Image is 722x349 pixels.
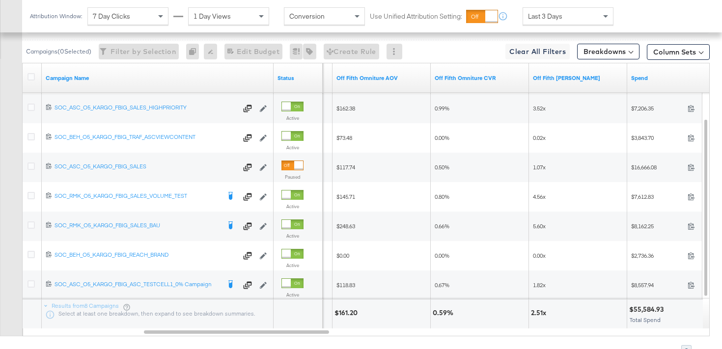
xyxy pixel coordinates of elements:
[93,12,130,21] span: 7 Day Clicks
[435,281,449,289] span: 0.67%
[281,292,304,298] label: Active
[631,252,684,259] span: $2,736.36
[631,74,705,82] a: The total amount spent to date.
[629,305,666,314] div: $55,584.93
[533,134,546,141] span: 0.02x
[435,163,449,171] span: 0.50%
[631,134,684,141] span: $3,843.70
[533,193,546,200] span: 4.56x
[55,104,237,111] div: SOC_ASC_O5_KARGO_FBIG_SALES_HIGHPRIORITY
[533,74,623,82] a: 9/20 Update
[336,163,355,171] span: $117.74
[55,192,220,200] div: SOC_RMK_O5_KARGO_FBIG_SALES_VOLUME_TEST
[336,134,352,141] span: $73.48
[631,281,684,289] span: $8,557.94
[631,105,684,112] span: $7,206.35
[55,133,237,143] a: SOC_BEH_O5_KARGO_FBIG_TRAF_ASCVIEWCONTENT
[630,316,661,323] span: Total Spend
[370,12,462,21] label: Use Unified Attribution Setting:
[647,44,710,60] button: Column Sets
[336,105,355,112] span: $162.38
[55,192,220,202] a: SOC_RMK_O5_KARGO_FBIG_SALES_VOLUME_TEST
[278,74,319,82] a: Shows the current state of your Ad Campaign.
[435,105,449,112] span: 0.99%
[281,115,304,121] label: Active
[533,163,546,171] span: 1.07x
[281,203,304,210] label: Active
[577,44,639,59] button: Breakdowns
[509,46,566,58] span: Clear All Filters
[26,47,91,56] div: Campaigns ( 0 Selected)
[336,281,355,289] span: $118.83
[435,134,449,141] span: 0.00%
[435,252,449,259] span: 0.00%
[281,233,304,239] label: Active
[435,193,449,200] span: 0.80%
[46,74,270,82] a: Your campaign name.
[281,262,304,268] label: Active
[336,74,427,82] a: 9/20 Update
[55,280,220,288] div: SOC_ASC_O5_KARGO_FBIG_ASC_TESTCELL1_0% Campaign
[55,162,237,172] a: SOC_ASC_O5_KARGO_FBIG_SALES
[55,162,237,170] div: SOC_ASC_O5_KARGO_FBIG_SALES
[631,193,684,200] span: $7,612.83
[505,44,570,59] button: Clear All Filters
[433,308,456,318] div: 0.59%
[55,104,237,113] a: SOC_ASC_O5_KARGO_FBIG_SALES_HIGHPRIORITY
[631,163,684,171] span: $16,666.08
[533,281,546,289] span: 1.82x
[435,222,449,230] span: 0.66%
[631,222,684,230] span: $8,162.25
[55,251,237,259] div: SOC_BEH_O5_KARGO_FBIG_REACH_BRAND
[533,252,546,259] span: 0.00x
[533,222,546,230] span: 5.60x
[281,144,304,151] label: Active
[55,280,220,290] a: SOC_ASC_O5_KARGO_FBIG_ASC_TESTCELL1_0% Campaign
[194,12,231,21] span: 1 Day Views
[289,12,325,21] span: Conversion
[55,221,220,231] a: SOC_RMK_O5_KARGO_FBIG_SALES_BAU
[281,174,304,180] label: Paused
[55,133,237,141] div: SOC_BEH_O5_KARGO_FBIG_TRAF_ASCVIEWCONTENT
[55,251,237,261] a: SOC_BEH_O5_KARGO_FBIG_REACH_BRAND
[435,74,525,82] a: 9/20 Update
[533,105,546,112] span: 3.52x
[531,308,549,318] div: 2.51x
[334,308,361,318] div: $161.20
[336,222,355,230] span: $248.63
[55,221,220,229] div: SOC_RMK_O5_KARGO_FBIG_SALES_BAU
[336,252,349,259] span: $0.00
[186,44,204,59] div: 0
[29,13,83,20] div: Attribution Window:
[336,193,355,200] span: $145.71
[528,12,562,21] span: Last 3 Days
